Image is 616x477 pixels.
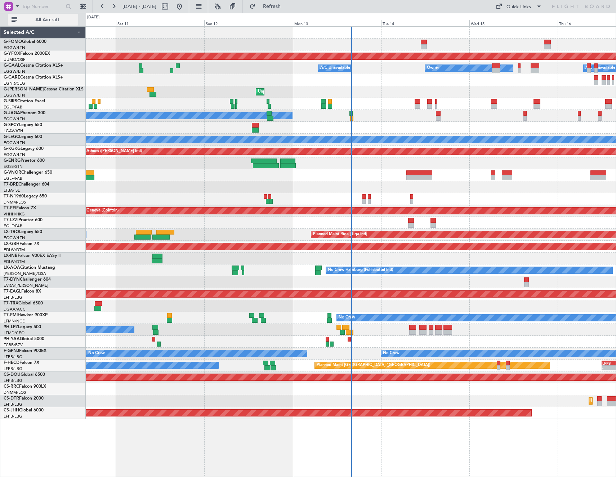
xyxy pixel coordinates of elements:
[4,159,21,163] span: G-ENRG
[4,176,22,181] a: EGLF/FAB
[19,17,76,22] span: All Aircraft
[4,349,46,353] a: F-GPNJFalcon 900EX
[4,135,19,139] span: G-LEGC
[8,14,78,26] button: All Aircraft
[4,366,22,371] a: LFPB/LBG
[4,211,25,217] a: VHHH/HKG
[4,140,25,146] a: EGGW/LTN
[4,301,43,306] a: T7-TRXGlobal 6500
[4,75,63,80] a: G-GARECessna Citation XLS+
[59,146,142,157] div: Planned Maint Athens ([PERSON_NAME] Intl)
[4,164,23,169] a: EGSS/STN
[4,57,25,62] a: UUMO/OSF
[4,266,20,270] span: LX-AOA
[4,318,25,324] a: LFMN/NCE
[4,111,45,115] a: G-JAGAPhenom 300
[4,277,51,282] a: T7-DYNChallenger 604
[22,1,63,12] input: Trip Number
[258,86,376,97] div: Unplanned Maint [GEOGRAPHIC_DATA] ([GEOGRAPHIC_DATA])
[4,247,25,253] a: EDLW/DTM
[4,206,36,210] a: T7-FFIFalcon 7X
[4,373,45,377] a: CS-DOUGlobal 6500
[246,1,289,12] button: Refresh
[469,20,558,26] div: Wed 15
[317,360,430,371] div: Planned Maint [GEOGRAPHIC_DATA] ([GEOGRAPHIC_DATA])
[4,116,25,122] a: EGGW/LTN
[4,402,22,407] a: LFPB/LBG
[4,354,22,360] a: LFPB/LBG
[4,408,44,413] a: CS-JHHGlobal 6000
[383,348,399,359] div: No Crew
[4,111,20,115] span: G-JAGA
[4,170,21,175] span: G-VNOR
[4,235,25,241] a: EGGW/LTN
[293,20,381,26] div: Mon 13
[4,99,45,103] a: G-SIRSCitation Excel
[4,52,50,56] a: G-YFOXFalcon 2000EX
[4,378,22,383] a: LFPB/LBG
[4,289,41,294] a: T7-EAGLFalcon 8X
[4,40,46,44] a: G-FOMOGlobal 6000
[4,325,18,329] span: 9H-LPZ
[381,20,469,26] div: Tue 14
[4,218,18,222] span: T7-LZZI
[88,348,105,359] div: No Crew
[4,40,22,44] span: G-FOMO
[4,63,20,68] span: G-GAAL
[328,265,393,276] div: No Crew Hamburg (Fuhlsbuttel Intl)
[4,147,44,151] a: G-KGKGLegacy 600
[492,1,545,12] button: Quick Links
[4,218,43,222] a: T7-LZZIPraetor 600
[4,414,22,419] a: LFPB/LBG
[4,259,25,264] a: EDLW/DTM
[4,230,42,234] a: LX-TROLegacy 650
[4,99,17,103] span: G-SIRS
[4,384,46,389] a: CS-RRCFalcon 900LX
[4,81,25,86] a: EGNR/CEG
[122,3,156,10] span: [DATE] - [DATE]
[4,330,24,336] a: LFMD/CEQ
[4,135,42,139] a: G-LEGCLegacy 600
[4,283,48,288] a: EVRA/[PERSON_NAME]
[4,396,44,401] a: CS-DTRFalcon 2000
[4,223,22,229] a: EGLF/FAB
[4,342,23,348] a: FCBB/BZV
[4,75,20,80] span: G-GARE
[116,20,204,26] div: Sat 11
[4,301,18,306] span: T7-TRX
[4,254,18,258] span: LX-INB
[4,52,20,56] span: G-YFOX
[4,390,26,395] a: DNMM/LOS
[4,271,46,276] a: [PERSON_NAME]/QSA
[204,20,293,26] div: Sun 12
[4,170,52,175] a: G-VNORChallenger 650
[4,182,49,187] a: T7-BREChallenger 604
[87,14,99,21] div: [DATE]
[4,373,21,377] span: CS-DOU
[4,87,44,92] span: G-[PERSON_NAME]
[4,194,47,199] a: T7-N1960Legacy 650
[4,408,19,413] span: CS-JHH
[4,242,19,246] span: LX-GBH
[4,349,19,353] span: F-GPNJ
[4,123,42,127] a: G-SPCYLegacy 650
[4,63,63,68] a: G-GAALCessna Citation XLS+
[4,123,19,127] span: G-SPCY
[4,266,55,270] a: LX-AOACitation Mustang
[4,361,39,365] a: F-HECDFalcon 7X
[4,384,19,389] span: CS-RRC
[4,254,61,258] a: LX-INBFalcon 900EX EASy II
[4,361,19,365] span: F-HECD
[4,206,16,210] span: T7-FFI
[4,69,25,74] a: EGGW/LTN
[4,45,25,50] a: EGGW/LTN
[4,230,19,234] span: LX-TRO
[4,289,21,294] span: T7-EAGL
[506,4,531,11] div: Quick Links
[4,200,26,205] a: DNMM/LOS
[4,159,45,163] a: G-ENRGPraetor 600
[4,295,22,300] a: LFPB/LBG
[4,194,24,199] span: T7-N1960
[4,152,25,157] a: EGGW/LTN
[4,307,26,312] a: DGAA/ACC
